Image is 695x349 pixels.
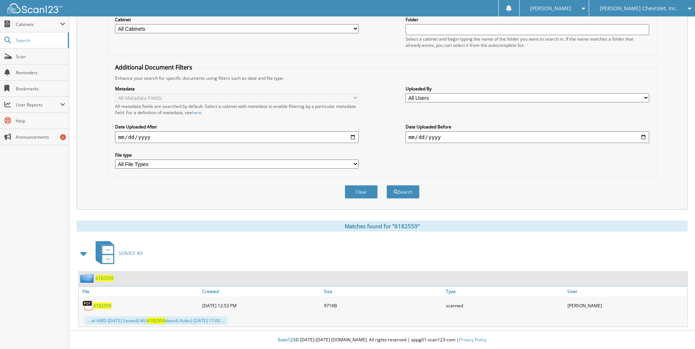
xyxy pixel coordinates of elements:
[115,86,359,92] label: Metadata
[91,239,143,268] a: SERVICE RO
[115,152,359,158] label: File type
[16,21,60,27] span: Cabinets
[115,124,359,130] label: Date Uploaded After
[16,102,60,108] span: User Reports
[406,16,649,23] label: Folder
[16,70,65,76] span: Reminders
[600,6,677,11] span: [PERSON_NAME] Chevrolet, Inc.
[566,286,687,296] a: User
[444,298,566,313] div: scanned
[16,37,64,44] span: Search
[115,131,359,143] input: start
[406,124,649,130] label: Date Uploaded Before
[16,118,65,124] span: Help
[406,131,649,143] input: end
[115,16,359,23] label: Cabinet
[82,300,93,311] img: PDF.png
[69,331,695,349] div: © [DATE]-[DATE] [DOMAIN_NAME]. All rights reserved | appg01-scan123-com |
[192,109,202,116] a: here
[658,314,695,349] iframe: Chat Widget
[459,337,487,343] a: Privacy Policy
[406,86,649,92] label: Uploaded By
[77,221,688,232] div: Matches found for "6182559"
[96,275,114,281] a: 6182559
[115,103,359,116] div: All metadata fields are searched by default. Select a cabinet with metadata to enable filtering b...
[200,298,322,313] div: [DATE] 12:53 PM
[111,63,196,71] legend: Additional Document Filters
[322,298,444,313] div: 971KB
[387,185,419,199] button: Search
[84,316,228,325] div: ... el AWD [DATE] Seated) MU dated) Aides) [DATE] 17:00 ...
[566,298,687,313] div: [PERSON_NAME]
[7,3,62,13] img: scan123-logo-white.svg
[530,6,571,11] span: [PERSON_NAME]
[16,86,65,92] span: Bookmarks
[322,286,444,296] a: Size
[79,286,200,296] a: File
[16,134,65,140] span: Announcements
[147,318,165,324] span: 6182559
[345,185,378,199] button: Clear
[80,274,96,283] img: folder2.png
[406,36,649,48] div: Select a cabinet and begin typing the name of the folder you want to search in. If the name match...
[16,53,65,60] span: Scan
[93,303,111,309] a: 6182559
[444,286,566,296] a: Type
[278,337,295,343] span: Scan123
[200,286,322,296] a: Created
[119,250,143,256] span: SERVICE RO
[111,75,653,81] div: Enhance your search for specific documents using filters such as date and file type.
[60,134,66,140] div: 6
